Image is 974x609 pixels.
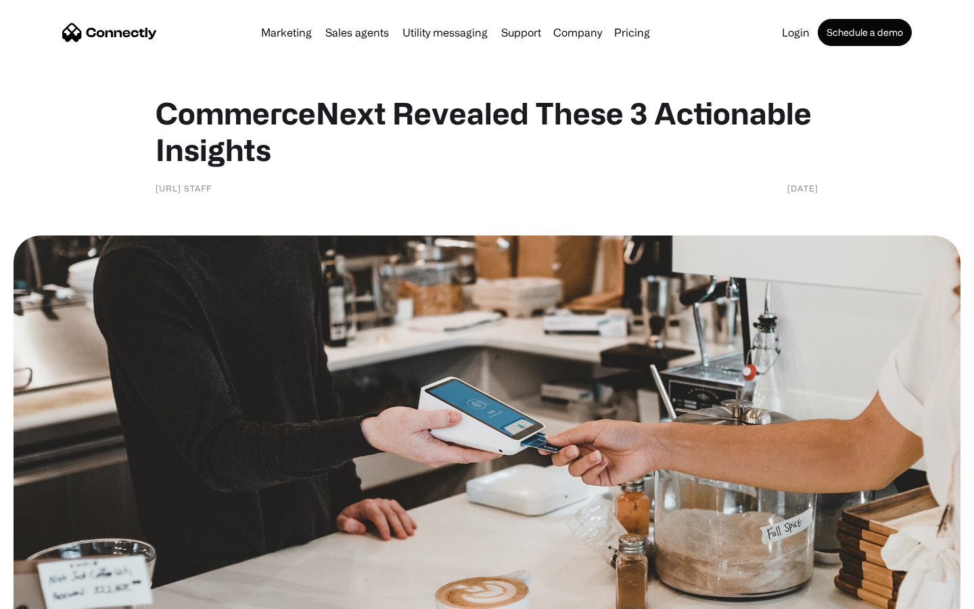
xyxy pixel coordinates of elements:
[27,585,81,604] ul: Language list
[156,95,818,168] h1: CommerceNext Revealed These 3 Actionable Insights
[496,27,547,38] a: Support
[553,23,602,42] div: Company
[818,19,912,46] a: Schedule a demo
[320,27,394,38] a: Sales agents
[776,27,815,38] a: Login
[156,181,212,195] div: [URL] Staff
[397,27,493,38] a: Utility messaging
[609,27,655,38] a: Pricing
[14,585,81,604] aside: Language selected: English
[256,27,317,38] a: Marketing
[787,181,818,195] div: [DATE]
